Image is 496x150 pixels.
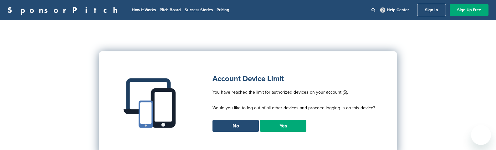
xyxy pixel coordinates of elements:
a: Pitch Board [160,8,181,13]
iframe: Button to launch messaging window [471,125,491,145]
a: No [212,120,259,132]
a: Success Stories [185,8,213,13]
a: How It Works [132,8,156,13]
a: Pricing [217,8,229,13]
a: Help Center [379,6,410,14]
h1: Account Device Limit [212,73,375,85]
img: Multiple devices [121,73,181,133]
a: SponsorPitch [8,6,122,14]
a: Sign In [417,4,446,16]
p: You have reached the limit for authorized devices on your account (5). Would you like to log out ... [212,88,375,120]
a: Yes [260,120,306,132]
a: Sign Up Free [450,4,488,16]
